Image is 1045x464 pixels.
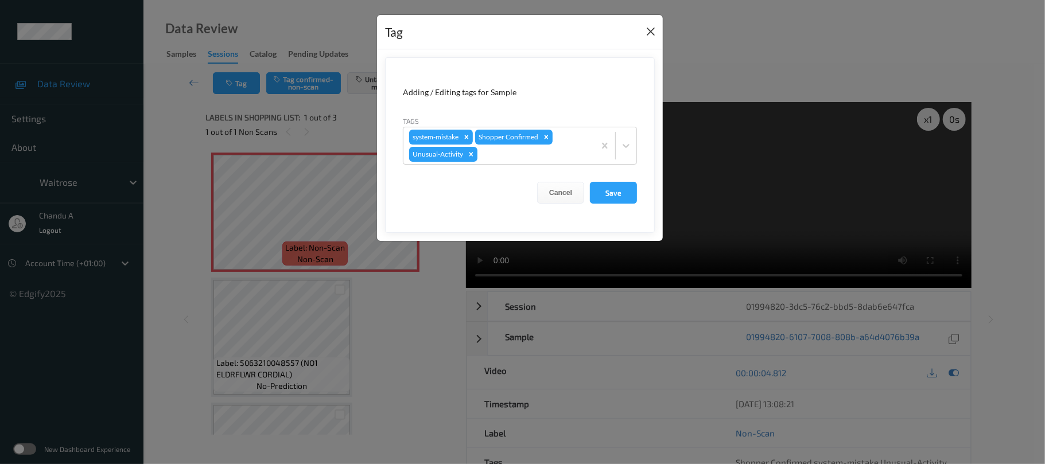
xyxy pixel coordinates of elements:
[460,130,473,145] div: Remove system-mistake
[475,130,540,145] div: Shopper Confirmed
[409,130,460,145] div: system-mistake
[590,182,637,204] button: Save
[540,130,553,145] div: Remove Shopper Confirmed
[403,116,419,126] label: Tags
[643,24,659,40] button: Close
[537,182,584,204] button: Cancel
[403,87,637,98] div: Adding / Editing tags for Sample
[465,147,477,162] div: Remove Unusual-Activity
[409,147,465,162] div: Unusual-Activity
[385,23,403,41] div: Tag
